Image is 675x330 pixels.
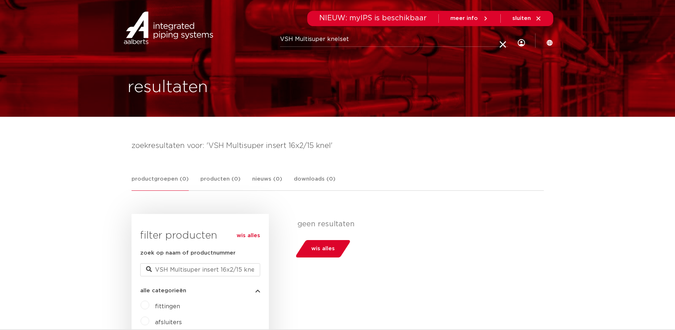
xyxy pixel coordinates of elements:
span: NIEUW: myIPS is beschikbaar [319,15,427,22]
span: wis alles [311,243,335,255]
input: zoeken [140,263,260,276]
a: afsluiters [155,319,182,325]
a: sluiten [512,15,542,22]
span: meer info [450,16,478,21]
h3: filter producten [140,228,260,243]
a: downloads (0) [294,175,336,190]
h4: zoekresultaten voor: 'VSH Multisuper insert 16x2/15 knel' [132,140,544,152]
div: my IPS [518,24,525,58]
button: alle categorieën [140,288,260,293]
label: zoek op naam of productnummer [140,249,236,257]
h1: resultaten [128,76,208,99]
a: wis alles [237,231,260,240]
a: producten (0) [200,175,241,190]
input: zoeken... [280,32,508,47]
a: nieuws (0) [252,175,282,190]
p: geen resultaten [297,220,538,228]
a: productgroepen (0) [132,175,189,191]
span: sluiten [512,16,531,21]
a: fittingen [155,304,180,309]
a: meer info [450,15,489,22]
span: alle categorieën [140,288,186,293]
